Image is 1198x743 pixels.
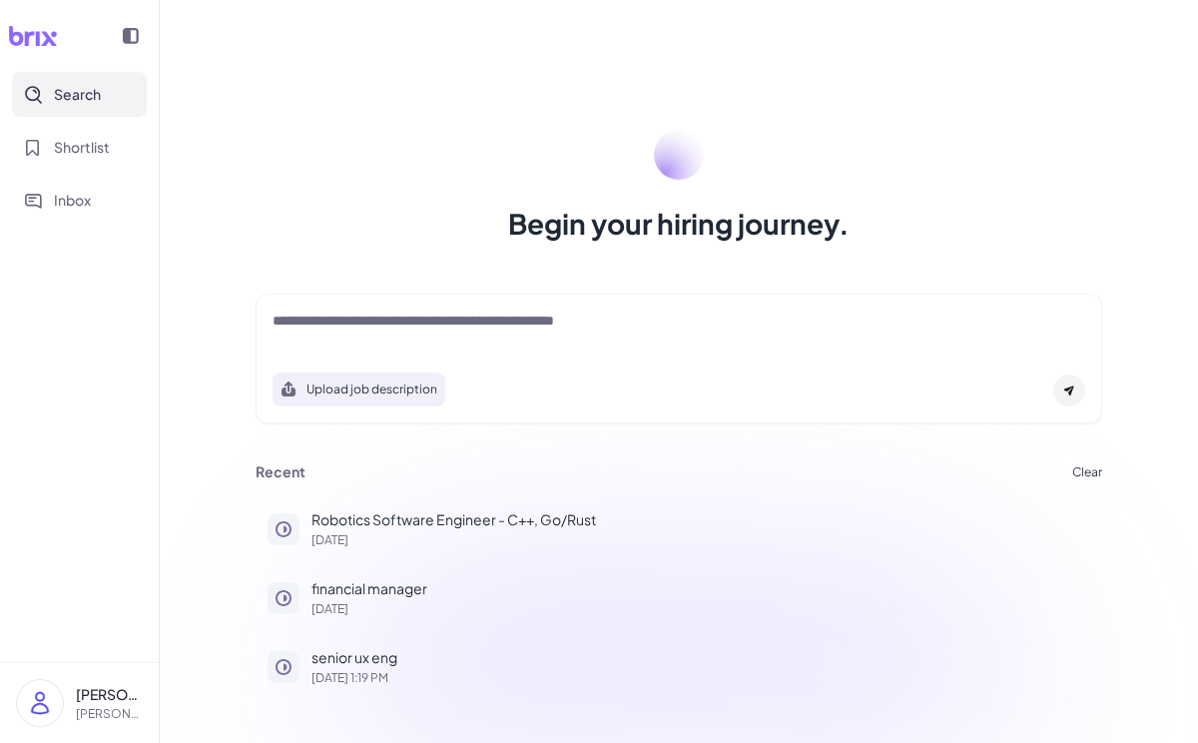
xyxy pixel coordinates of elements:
[256,566,1102,627] button: financial manager[DATE]
[508,204,850,244] h1: Begin your hiring journey.
[54,190,91,211] span: Inbox
[311,672,1090,684] p: [DATE] 1:19 PM
[76,705,143,723] p: [PERSON_NAME][EMAIL_ADDRESS][DOMAIN_NAME]
[256,497,1102,558] button: Robotics Software Engineer - C++, Go/Rust[DATE]
[256,635,1102,696] button: senior ux eng[DATE] 1:19 PM
[311,578,1090,599] p: financial manager
[273,372,445,406] button: Search using job description
[12,72,147,117] button: Search
[1072,466,1102,478] button: Clear
[17,680,63,726] img: user_logo.png
[76,684,143,705] p: [PERSON_NAME]
[54,137,110,158] span: Shortlist
[54,84,101,105] span: Search
[311,603,1090,615] p: [DATE]
[256,463,305,481] h3: Recent
[12,125,147,170] button: Shortlist
[311,534,1090,546] p: [DATE]
[12,178,147,223] button: Inbox
[311,509,1090,530] p: Robotics Software Engineer - C++, Go/Rust
[311,647,1090,668] p: senior ux eng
